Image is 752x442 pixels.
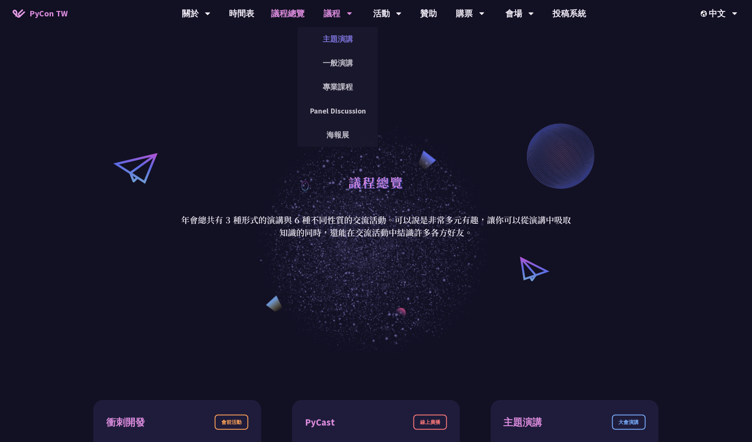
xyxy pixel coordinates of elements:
[348,169,404,195] h1: 議程總覽
[297,53,378,73] a: 一般演講
[297,101,378,121] a: Panel Discussion
[701,11,709,17] img: Locale Icon
[297,125,378,145] a: 海報展
[305,415,335,430] div: PyCast
[13,9,25,18] img: Home icon of PyCon TW 2025
[4,3,76,24] a: PyCon TW
[181,214,571,239] p: 年會總共有 3 種形式的演講與 6 種不同性質的交流活動。可以說是非常多元有趣，讓你可以從演講中吸取知識的同時，還能在交流活動中結識許多各方好友。
[504,415,542,430] div: 主題演講
[215,415,248,430] div: 會前活動
[106,415,145,430] div: 衝刺開發
[413,415,447,430] div: 線上廣播
[29,7,68,20] span: PyCon TW
[297,29,378,49] a: 主題演講
[297,77,378,97] a: 專業課程
[612,415,646,430] div: 大會演講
